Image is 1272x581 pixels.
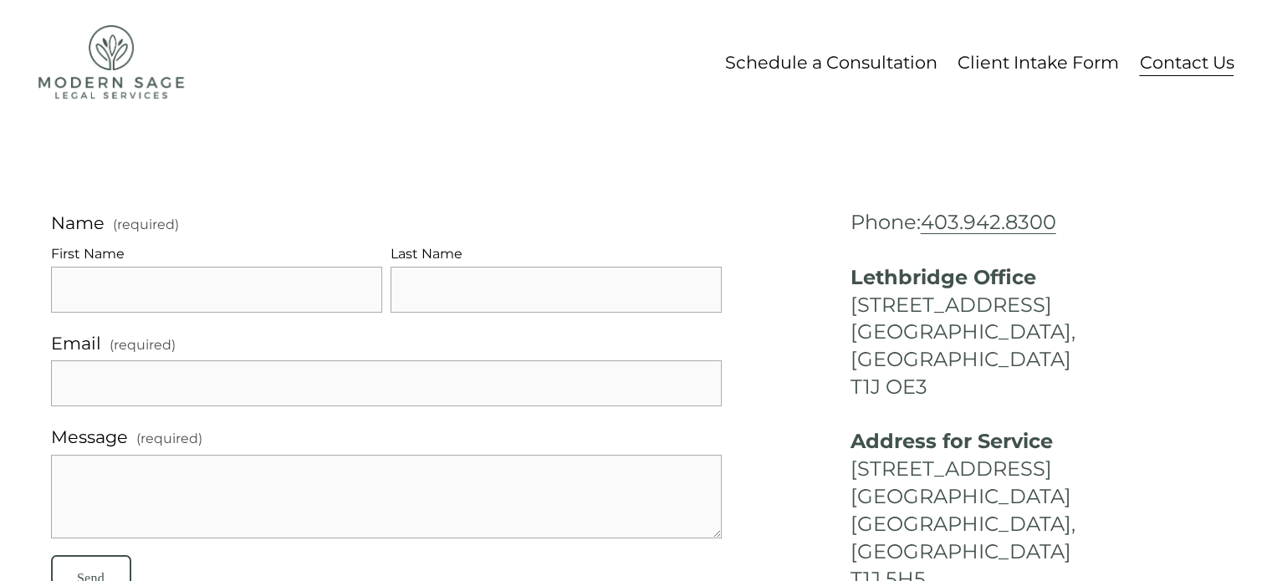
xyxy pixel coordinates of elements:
[110,334,176,356] span: (required)
[391,243,722,267] div: Last Name
[850,265,1035,289] strong: Lethbridge Office
[1139,47,1234,78] a: Contact Us
[136,428,202,450] span: (required)
[113,218,179,232] span: (required)
[725,47,937,78] a: Schedule a Consultation
[850,429,1052,453] strong: Address for Service
[958,47,1119,78] a: Client Intake Form
[51,423,128,451] span: Message
[850,209,1221,401] h4: Phone: [STREET_ADDRESS] [GEOGRAPHIC_DATA], [GEOGRAPHIC_DATA] T1J OE3
[51,243,382,267] div: First Name
[920,210,1055,234] a: 403.942.8300
[51,209,105,237] span: Name
[38,25,185,99] img: Modern Sage Legal Services
[51,329,101,357] span: Email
